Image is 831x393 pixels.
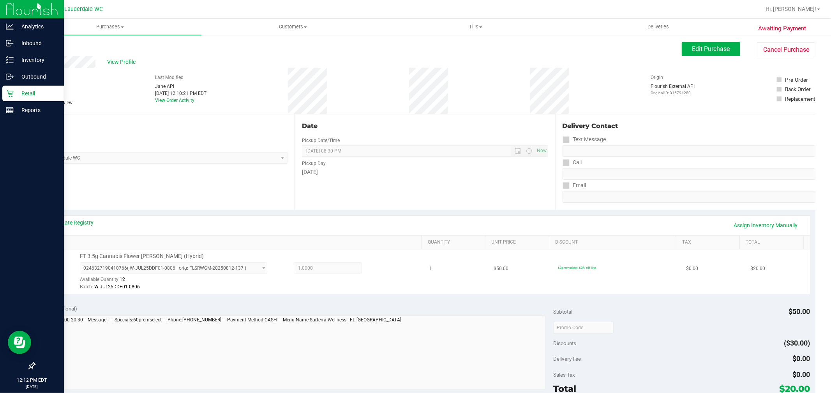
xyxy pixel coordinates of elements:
[651,90,695,96] p: Original ID: 316794280
[302,160,326,167] label: Pickup Day
[14,89,60,98] p: Retail
[651,83,695,96] div: Flourish External API
[563,157,582,168] label: Call
[34,121,288,131] div: Location
[6,89,14,97] inline-svg: Retail
[302,137,340,144] label: Pickup Date/Time
[686,265,698,272] span: $0.00
[494,265,508,272] span: $50.00
[80,253,204,260] span: FT 3.5g Cannabis Flower [PERSON_NAME] (Hybrid)
[555,239,673,246] a: Discount
[567,19,750,35] a: Deliveries
[651,74,663,81] label: Origin
[14,105,60,115] p: Reports
[80,284,93,289] span: Batch:
[6,56,14,64] inline-svg: Inventory
[553,372,575,378] span: Sales Tax
[107,58,138,66] span: View Profile
[563,180,586,191] label: Email
[155,74,183,81] label: Last Modified
[785,85,811,93] div: Back Order
[19,19,201,35] a: Purchases
[14,39,60,48] p: Inbound
[384,19,567,35] a: Tills
[6,106,14,114] inline-svg: Reports
[46,239,419,246] a: SKU
[785,76,808,84] div: Pre-Order
[302,168,548,176] div: [DATE]
[563,134,606,145] label: Text Message
[558,266,596,270] span: 60premselect: 60% off line
[793,354,810,363] span: $0.00
[746,239,801,246] a: Total
[563,168,815,180] input: Format: (999) 999-9999
[6,39,14,47] inline-svg: Inbound
[682,239,737,246] a: Tax
[4,384,60,389] p: [DATE]
[428,239,482,246] a: Quantity
[793,370,810,379] span: $0.00
[14,22,60,31] p: Analytics
[14,72,60,81] p: Outbound
[729,219,803,232] a: Assign Inventory Manually
[6,73,14,81] inline-svg: Outbound
[19,23,201,30] span: Purchases
[47,219,94,226] a: View State Registry
[155,83,206,90] div: Jane API
[14,55,60,65] p: Inventory
[4,377,60,384] p: 12:12 PM EDT
[757,42,815,57] button: Cancel Purchase
[385,23,566,30] span: Tills
[563,121,815,131] div: Delivery Contact
[758,24,806,33] span: Awaiting Payment
[201,19,384,35] a: Customers
[155,90,206,97] div: [DATE] 12:10:21 PM EDT
[553,336,576,350] span: Discounts
[637,23,679,30] span: Deliveries
[56,6,103,12] span: Ft. Lauderdale WC
[302,121,548,131] div: Date
[553,309,572,315] span: Subtotal
[155,98,194,103] a: View Order Activity
[553,322,614,333] input: Promo Code
[784,339,810,347] span: ($30.00)
[785,95,815,103] div: Replacement
[553,356,581,362] span: Delivery Fee
[766,6,816,12] span: Hi, [PERSON_NAME]!
[6,23,14,30] inline-svg: Analytics
[692,45,730,53] span: Edit Purchase
[202,23,384,30] span: Customers
[80,274,277,289] div: Available Quantity:
[563,145,815,157] input: Format: (999) 999-9999
[492,239,546,246] a: Unit Price
[8,331,31,354] iframe: Resource center
[682,42,740,56] button: Edit Purchase
[789,307,810,316] span: $50.00
[430,265,432,272] span: 1
[94,284,140,289] span: W-JUL25DDF01-0806
[120,277,125,282] span: 12
[750,265,765,272] span: $20.00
